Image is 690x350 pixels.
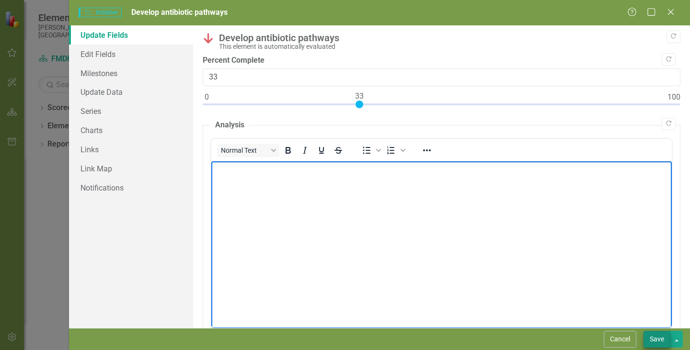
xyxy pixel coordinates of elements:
a: Series [69,102,193,121]
a: Update Data [69,82,193,102]
button: Underline [313,144,330,157]
span: Normal Text [221,147,268,154]
span: Initiative [79,8,122,17]
div: Bullet list [358,144,382,157]
button: Cancel [604,331,636,348]
a: Links [69,140,193,159]
a: Link Map [69,159,193,178]
iframe: Rich Text Area [211,161,672,328]
a: Update Fields [69,25,193,45]
button: Bold [280,144,296,157]
div: This element is automatically evaluated [219,43,676,50]
legend: Analysis [210,120,249,131]
button: Strikethrough [330,144,346,157]
a: Notifications [69,178,193,197]
a: Edit Fields [69,45,193,64]
button: Reveal or hide additional toolbar items [419,144,435,157]
button: Save [644,331,670,348]
button: Italic [297,144,313,157]
a: Charts [69,121,193,140]
a: Milestones [69,64,193,83]
div: Numbered list [383,144,407,157]
img: Below Plan [203,33,214,44]
label: Percent Complete [203,55,680,66]
span: Develop antibiotic pathways [131,8,228,17]
button: Block Normal Text [217,144,279,157]
div: Develop antibiotic pathways [219,33,676,43]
